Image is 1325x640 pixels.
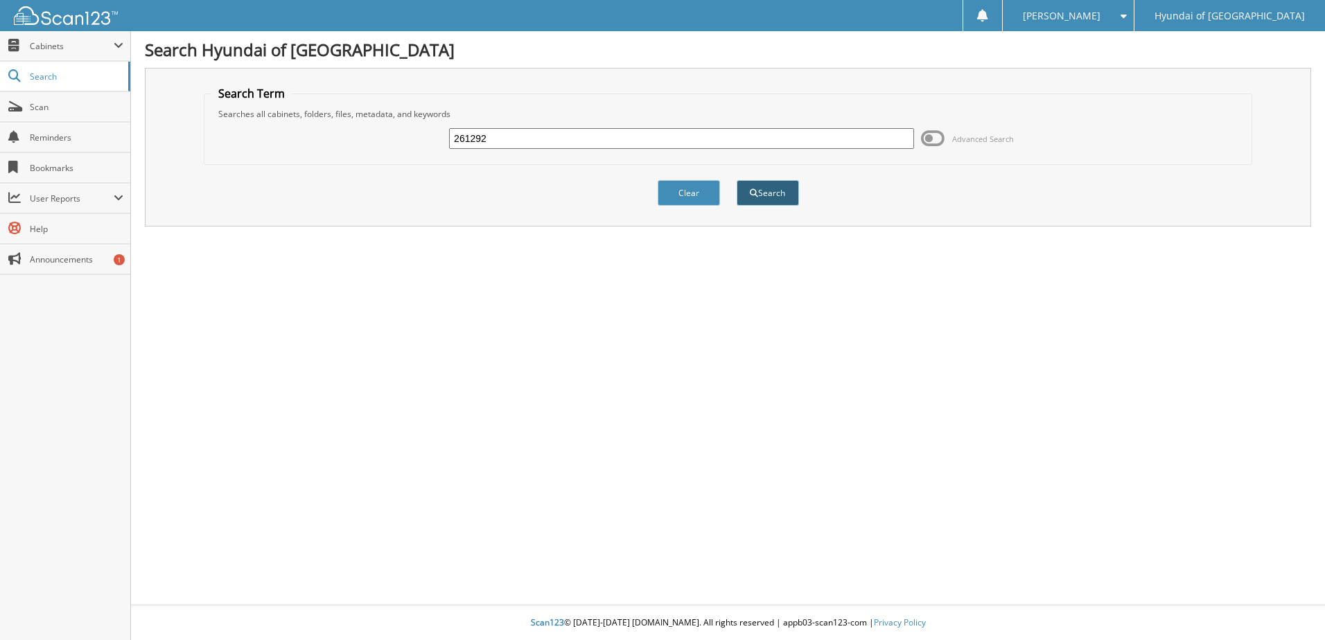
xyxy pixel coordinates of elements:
[114,254,125,265] div: 1
[30,223,123,235] span: Help
[952,134,1014,144] span: Advanced Search
[14,6,118,25] img: scan123-logo-white.svg
[131,606,1325,640] div: © [DATE]-[DATE] [DOMAIN_NAME]. All rights reserved | appb03-scan123-com |
[1155,12,1305,20] span: Hyundai of [GEOGRAPHIC_DATA]
[531,616,564,628] span: Scan123
[30,71,121,82] span: Search
[211,86,292,101] legend: Search Term
[30,101,123,113] span: Scan
[30,132,123,143] span: Reminders
[30,193,114,204] span: User Reports
[30,162,123,174] span: Bookmarks
[30,40,114,52] span: Cabinets
[211,108,1245,120] div: Searches all cabinets, folders, files, metadata, and keywords
[874,616,926,628] a: Privacy Policy
[658,180,720,206] button: Clear
[737,180,799,206] button: Search
[1023,12,1100,20] span: [PERSON_NAME]
[30,254,123,265] span: Announcements
[145,38,1311,61] h1: Search Hyundai of [GEOGRAPHIC_DATA]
